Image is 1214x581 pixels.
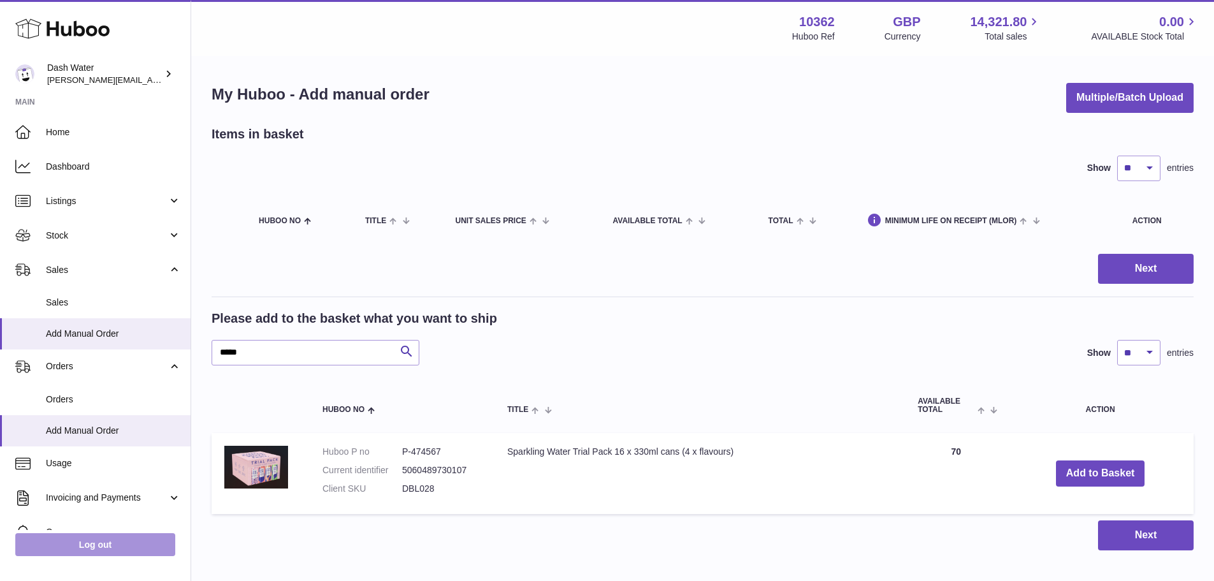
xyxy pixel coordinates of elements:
[46,526,181,538] span: Cases
[15,533,175,556] a: Log out
[224,446,288,488] img: Sparkling Water Trial Pack 16 x 330ml cans (4 x flavours)
[1087,162,1111,174] label: Show
[322,464,402,476] dt: Current identifier
[1007,385,1194,427] th: Action
[46,195,168,207] span: Listings
[1098,254,1194,284] button: Next
[46,297,181,309] span: Sales
[1167,347,1194,359] span: entries
[792,31,835,43] div: Huboo Ref
[46,161,181,173] span: Dashboard
[799,13,835,31] strong: 10362
[259,217,301,225] span: Huboo no
[1056,460,1145,487] button: Add to Basket
[918,397,974,414] span: AVAILABLE Total
[1066,83,1194,113] button: Multiple/Batch Upload
[985,31,1041,43] span: Total sales
[322,446,402,458] dt: Huboo P no
[885,31,921,43] div: Currency
[47,75,256,85] span: [PERSON_NAME][EMAIL_ADDRESS][DOMAIN_NAME]
[46,457,181,469] span: Usage
[495,433,905,514] td: Sparkling Water Trial Pack 16 x 330ml cans (4 x flavours)
[46,264,168,276] span: Sales
[402,483,482,495] dd: DBL028
[46,425,181,437] span: Add Manual Order
[905,433,1007,514] td: 70
[1087,347,1111,359] label: Show
[212,310,497,327] h2: Please add to the basket what you want to ship
[885,217,1017,225] span: Minimum Life On Receipt (MLOR)
[46,328,181,340] span: Add Manual Order
[1167,162,1194,174] span: entries
[970,13,1041,43] a: 14,321.80 Total sales
[46,126,181,138] span: Home
[769,217,793,225] span: Total
[15,64,34,84] img: james@dash-water.com
[893,13,920,31] strong: GBP
[212,126,304,143] h2: Items in basket
[1159,13,1184,31] span: 0.00
[322,406,365,414] span: Huboo no
[1132,217,1181,225] div: Action
[613,217,683,225] span: AVAILABLE Total
[1091,13,1199,43] a: 0.00 AVAILABLE Stock Total
[970,13,1027,31] span: 14,321.80
[507,406,528,414] span: Title
[212,84,430,105] h1: My Huboo - Add manual order
[46,360,168,372] span: Orders
[1091,31,1199,43] span: AVAILABLE Stock Total
[46,230,168,242] span: Stock
[402,446,482,458] dd: P-474567
[46,492,168,504] span: Invoicing and Payments
[1098,520,1194,550] button: Next
[47,62,162,86] div: Dash Water
[402,464,482,476] dd: 5060489730107
[365,217,386,225] span: Title
[46,393,181,406] span: Orders
[322,483,402,495] dt: Client SKU
[455,217,526,225] span: Unit Sales Price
